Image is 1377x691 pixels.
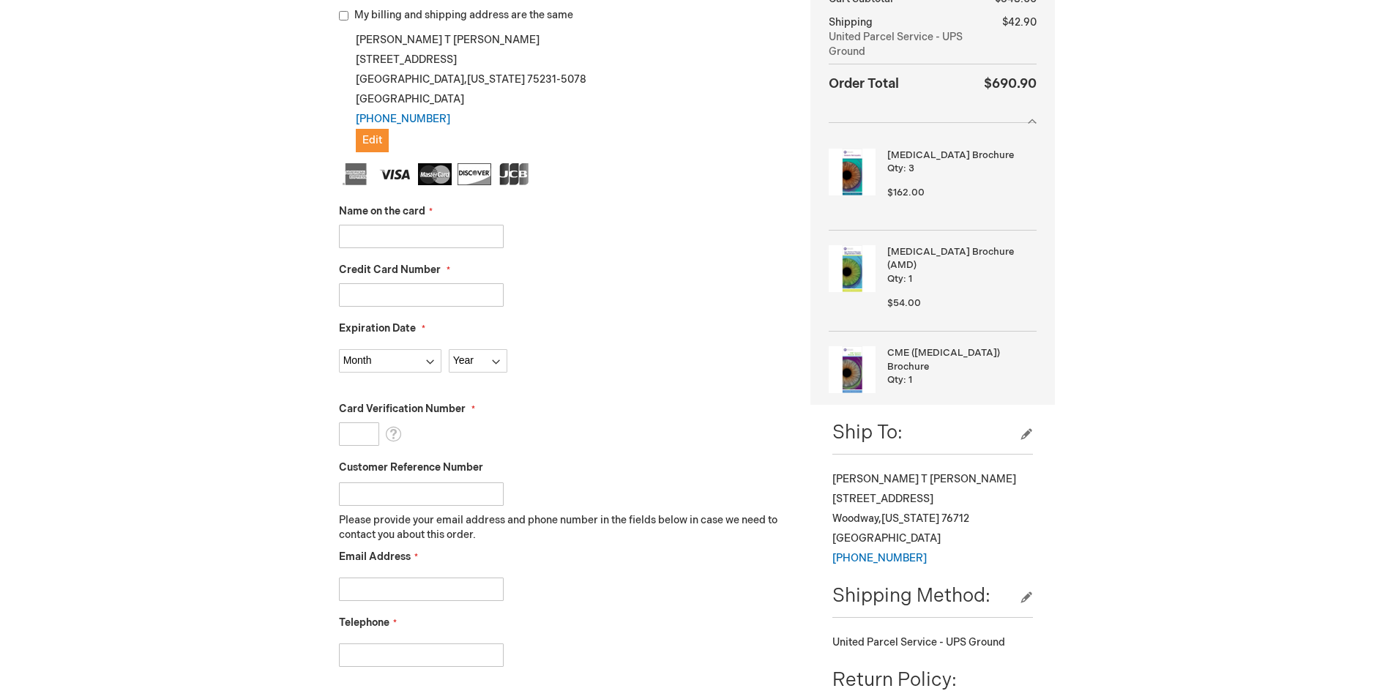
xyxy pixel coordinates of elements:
span: Qty [887,163,903,174]
img: MasterCard [418,163,452,185]
span: Ship To: [832,422,903,444]
span: $54.00 [887,297,921,309]
img: Age-Related Macular Degeneration Brochure (AMD) [829,245,876,292]
img: JCB [497,163,531,185]
img: Diabetic Retinopathy Brochure [829,149,876,195]
span: Name on the card [339,205,425,217]
span: Qty [887,374,903,386]
span: Telephone [339,616,389,629]
span: United Parcel Service - UPS Ground [832,636,1005,649]
span: United Parcel Service - UPS Ground [829,30,983,59]
span: My billing and shipping address are the same [354,9,573,21]
input: Credit Card Number [339,283,504,307]
strong: [MEDICAL_DATA] Brochure [887,149,1032,163]
img: American Express [339,163,373,185]
span: $42.90 [1002,16,1037,29]
img: Visa [378,163,412,185]
img: Discover [458,163,491,185]
p: Please provide your email address and phone number in the fields below in case we need to contact... [339,513,789,542]
span: 3 [908,163,914,174]
span: Edit [362,134,382,146]
span: $690.90 [984,76,1037,91]
span: Qty [887,273,903,285]
span: Credit Card Number [339,264,441,276]
span: 1 [908,273,912,285]
a: [PHONE_NUMBER] [356,113,450,125]
strong: CME ([MEDICAL_DATA]) Brochure [887,346,1032,373]
span: [US_STATE] [881,512,939,525]
strong: Order Total [829,72,899,94]
a: [PHONE_NUMBER] [832,552,927,564]
strong: [MEDICAL_DATA] Brochure (AMD) [887,245,1032,272]
img: CME (Cystoid Macular Edema) Brochure [829,346,876,393]
button: Edit [356,129,389,152]
span: Card Verification Number [339,403,466,415]
span: 1 [908,374,912,386]
input: Card Verification Number [339,422,379,446]
span: Customer Reference Number [339,461,483,474]
div: [PERSON_NAME] T [PERSON_NAME] [STREET_ADDRESS] Woodway , 76712 [GEOGRAPHIC_DATA] [832,469,1032,568]
div: [PERSON_NAME] T [PERSON_NAME] [STREET_ADDRESS] [GEOGRAPHIC_DATA] , 75231-5078 [GEOGRAPHIC_DATA] [339,30,789,152]
span: Shipping Method: [832,585,990,608]
span: Email Address [339,550,411,563]
span: Shipping [829,16,873,29]
span: [US_STATE] [467,73,525,86]
span: $162.00 [887,187,925,198]
span: Expiration Date [339,322,416,335]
